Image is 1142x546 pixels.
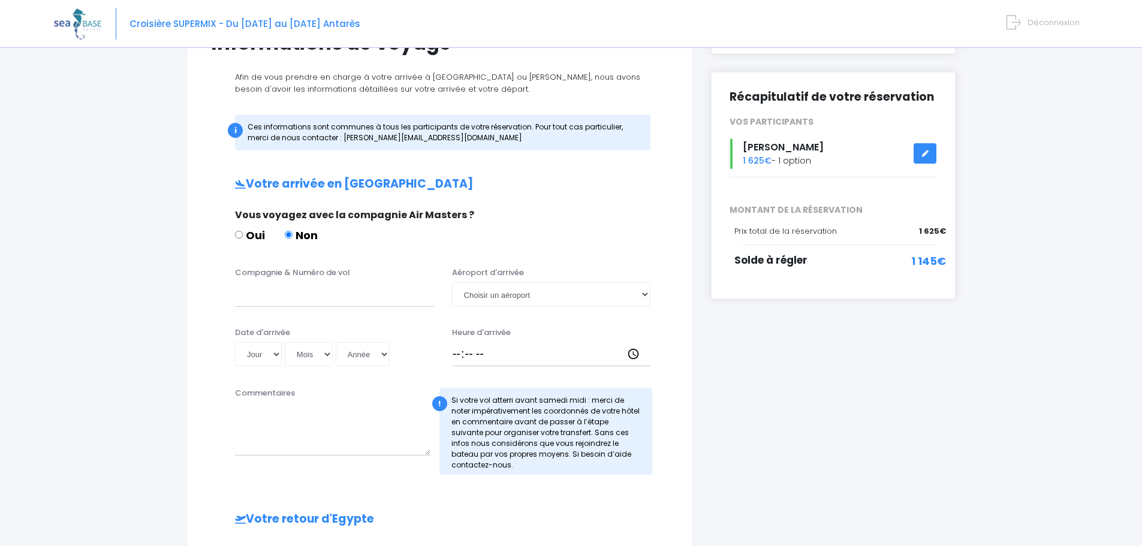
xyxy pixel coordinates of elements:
[235,387,295,399] label: Commentaires
[235,231,243,239] input: Oui
[235,114,650,150] div: Ces informations sont communes à tous les participants de votre réservation. Pour tout cas partic...
[211,71,668,95] p: Afin de vous prendre en charge à votre arrivée à [GEOGRAPHIC_DATA] ou [PERSON_NAME], nous avons b...
[211,177,668,191] h2: Votre arrivée en [GEOGRAPHIC_DATA]
[432,396,447,411] div: !
[129,17,360,30] span: Croisière SUPERMIX - Du [DATE] au [DATE] Antarès
[285,231,293,239] input: Non
[743,140,824,154] span: [PERSON_NAME]
[235,227,265,243] label: Oui
[743,155,772,167] span: 1 625€
[235,327,290,339] label: Date d'arrivée
[235,208,474,222] span: Vous voyagez avec la compagnie Air Masters ?
[285,227,318,243] label: Non
[1028,17,1080,28] span: Déconnexion
[734,253,807,267] span: Solde à régler
[235,267,350,279] label: Compagnie & Numéro de vol
[911,253,946,269] span: 1 145€
[721,116,946,128] div: VOS PARTICIPANTS
[211,31,668,55] h1: Informations de voyage
[211,512,668,526] h2: Votre retour d'Egypte
[452,327,511,339] label: Heure d'arrivée
[734,225,837,237] span: Prix total de la réservation
[452,267,524,279] label: Aéroport d'arrivée
[919,225,946,237] span: 1 625€
[730,91,937,104] h2: Récapitulatif de votre réservation
[439,388,653,475] div: Si votre vol atterri avant samedi midi : merci de noter impérativement les coordonnés de votre hô...
[228,123,243,138] div: i
[721,138,946,169] div: - 1 option
[721,204,946,216] span: MONTANT DE LA RÉSERVATION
